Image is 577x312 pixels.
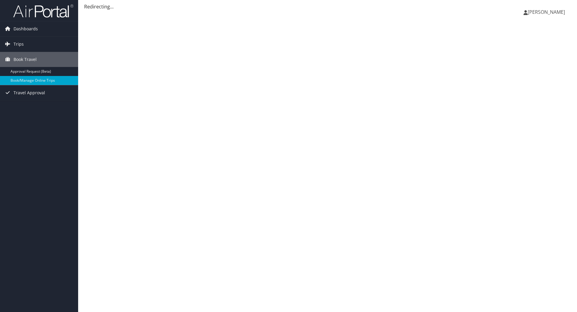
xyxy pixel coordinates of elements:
[13,4,73,18] img: airportal-logo.png
[14,37,24,52] span: Trips
[84,3,571,10] div: Redirecting...
[14,21,38,36] span: Dashboards
[14,52,37,67] span: Book Travel
[528,9,565,15] span: [PERSON_NAME]
[524,3,571,21] a: [PERSON_NAME]
[14,85,45,100] span: Travel Approval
